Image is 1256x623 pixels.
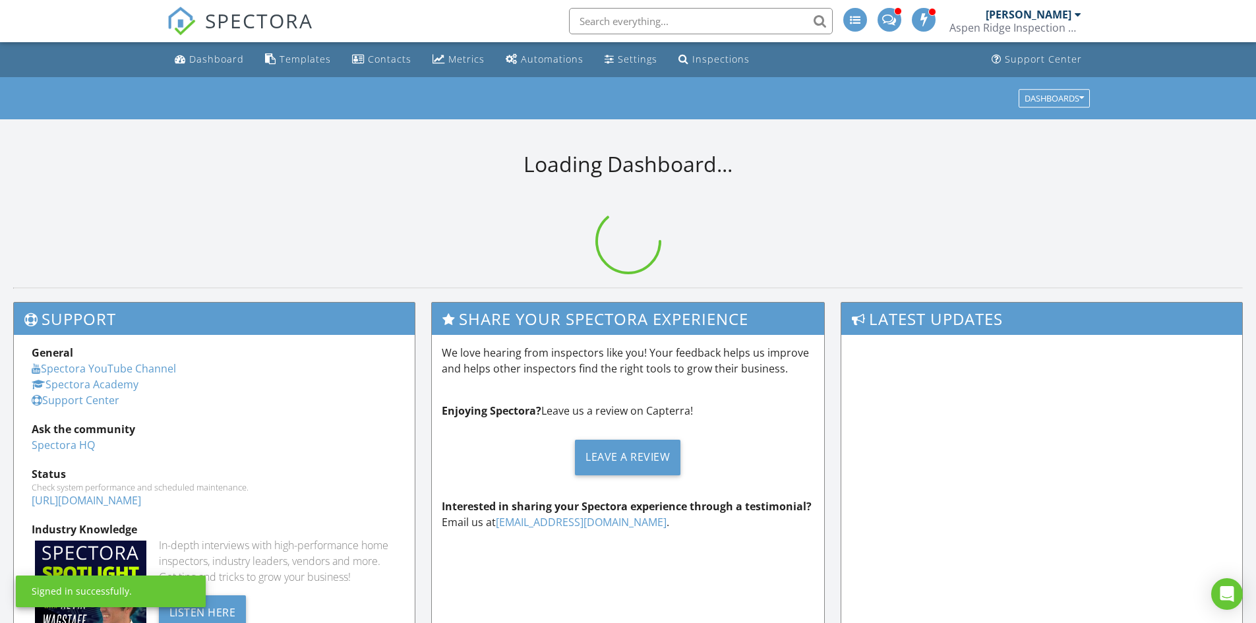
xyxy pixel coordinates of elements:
div: Support Center [1005,53,1082,65]
p: Email us at . [442,498,815,530]
div: Industry Knowledge [32,521,397,537]
a: Leave a Review [442,429,815,485]
strong: Interested in sharing your Spectora experience through a testimonial? [442,499,812,514]
a: [EMAIL_ADDRESS][DOMAIN_NAME] [496,515,667,529]
div: In-depth interviews with high-performance home inspectors, industry leaders, vendors and more. Ge... [159,537,397,585]
a: Spectora YouTube Channel [32,361,176,376]
div: Check system performance and scheduled maintenance. [32,482,397,492]
span: SPECTORA [205,7,313,34]
div: Metrics [448,53,485,65]
a: Contacts [347,47,417,72]
a: SPECTORA [167,18,313,45]
div: Aspen Ridge Inspection Services LLC [949,21,1081,34]
a: Automations (Advanced) [500,47,589,72]
strong: General [32,345,73,360]
div: Status [32,466,397,482]
div: Dashboards [1025,94,1084,103]
a: Metrics [427,47,490,72]
div: Ask the community [32,421,397,437]
a: Spectora Academy [32,377,138,392]
p: Leave us a review on Capterra! [442,403,815,419]
strong: Enjoying Spectora? [442,403,541,418]
div: Settings [618,53,657,65]
div: Leave a Review [575,440,680,475]
button: Dashboards [1019,89,1090,107]
div: Inspections [692,53,750,65]
div: [PERSON_NAME] [986,8,1071,21]
div: Signed in successfully. [32,585,132,598]
div: Open Intercom Messenger [1211,578,1243,610]
a: Inspections [673,47,755,72]
a: Dashboard [169,47,249,72]
h3: Latest Updates [841,303,1242,335]
a: Support Center [986,47,1087,72]
a: Settings [599,47,663,72]
input: Search everything... [569,8,833,34]
a: Listen Here [159,605,247,619]
div: Contacts [368,53,411,65]
div: Templates [280,53,331,65]
a: Support Center [32,393,119,407]
p: We love hearing from inspectors like you! Your feedback helps us improve and helps other inspecto... [442,345,815,376]
div: Automations [521,53,583,65]
h3: Support [14,303,415,335]
a: Spectora HQ [32,438,95,452]
div: Dashboard [189,53,244,65]
h3: Share Your Spectora Experience [432,303,825,335]
a: [URL][DOMAIN_NAME] [32,493,141,508]
a: Templates [260,47,336,72]
img: The Best Home Inspection Software - Spectora [167,7,196,36]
